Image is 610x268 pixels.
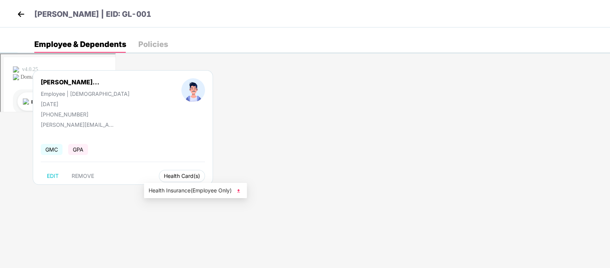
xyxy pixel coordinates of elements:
[12,20,18,26] img: website_grey.svg
[34,8,151,20] p: [PERSON_NAME] | EID: GL-001
[41,78,99,86] div: [PERSON_NAME]...
[159,170,205,182] button: Health Card(s)
[164,174,200,178] span: Health Card(s)
[12,12,18,18] img: logo_orange.svg
[66,170,100,182] button: REMOVE
[15,8,27,20] img: back
[21,12,37,18] div: v 4.0.25
[41,90,130,97] div: Employee | [DEMOGRAPHIC_DATA]
[41,101,130,107] div: [DATE]
[72,173,94,179] span: REMOVE
[138,40,168,48] div: Policies
[181,78,205,102] img: profileImage
[34,40,126,48] div: Employee & Dependents
[20,20,84,26] div: Domain: [DOMAIN_NAME]
[47,173,59,179] span: EDIT
[85,45,126,50] div: Keywords by Traffic
[41,170,65,182] button: EDIT
[68,144,88,155] span: GPA
[41,111,130,118] div: [PHONE_NUMBER]
[22,44,28,50] img: tab_domain_overview_orange.svg
[41,121,117,128] div: [PERSON_NAME][EMAIL_ADDRESS][DOMAIN_NAME]
[30,45,68,50] div: Domain Overview
[77,44,83,50] img: tab_keywords_by_traffic_grey.svg
[235,187,242,195] img: svg+xml;base64,PHN2ZyB4bWxucz0iaHR0cDovL3d3dy53My5vcmcvMjAwMC9zdmciIHhtbG5zOnhsaW5rPSJodHRwOi8vd3...
[149,186,242,195] span: Health Insurance(Employee Only)
[41,144,62,155] span: GMC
